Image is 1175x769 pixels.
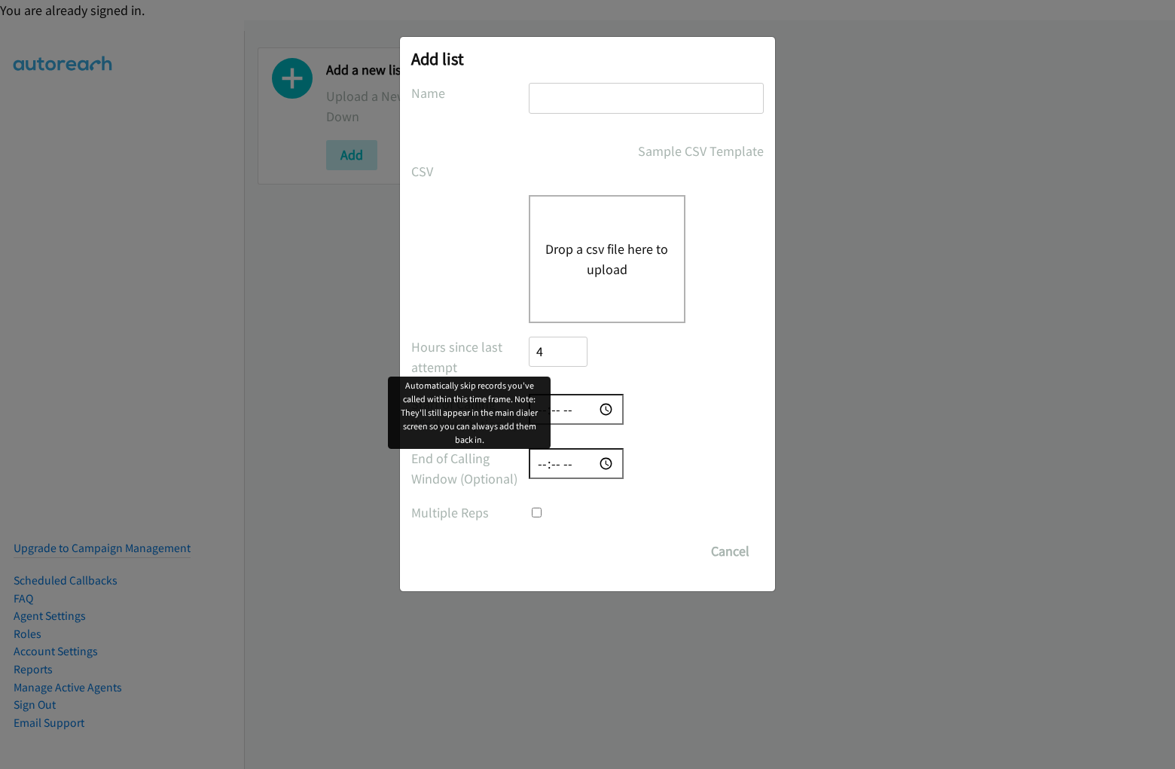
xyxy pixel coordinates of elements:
a: Sample CSV Template [638,141,764,161]
div: Automatically skip records you've called within this time frame. Note: They'll still appear in th... [388,377,551,449]
label: Multiple Reps [411,502,529,523]
label: CSV [411,161,529,182]
button: Cancel [697,536,764,566]
label: Hours since last attempt [411,337,529,377]
h2: Add list [411,48,764,69]
label: End of Calling Window (Optional) [411,448,529,489]
button: Drop a csv file here to upload [545,239,669,279]
label: Name [411,83,529,103]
